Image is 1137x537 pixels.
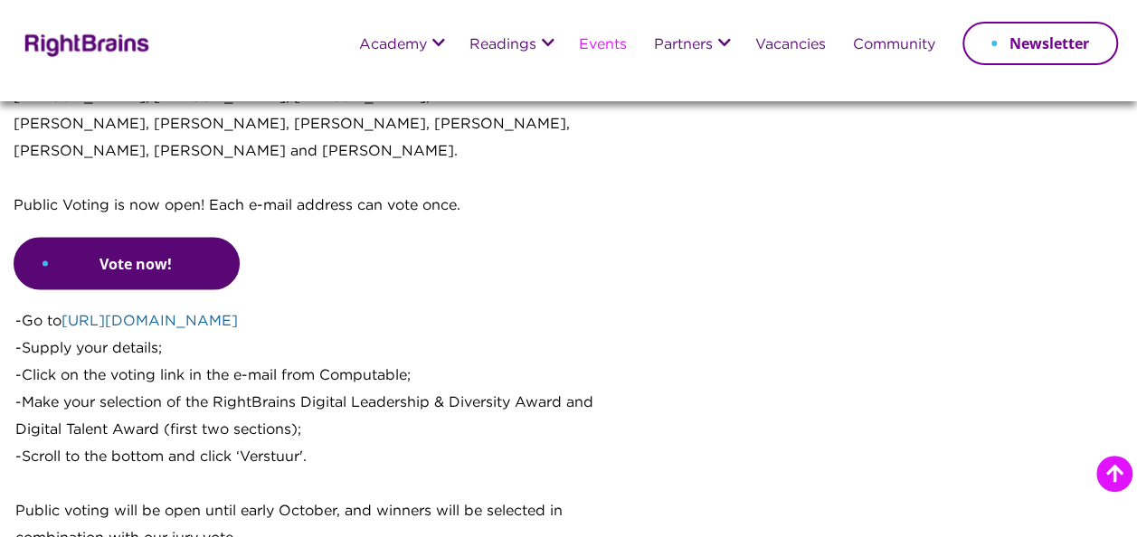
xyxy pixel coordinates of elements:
a: [URL][DOMAIN_NAME] [62,314,238,327]
a: Events [579,38,627,53]
a: Academy [359,38,427,53]
a: Vote now! [14,237,240,289]
a: Community [853,38,935,53]
a: Partners [654,38,713,53]
a: Vacancies [755,38,826,53]
img: Rightbrains [19,31,150,57]
a: Readings [469,38,536,53]
a: Newsletter [962,22,1118,65]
